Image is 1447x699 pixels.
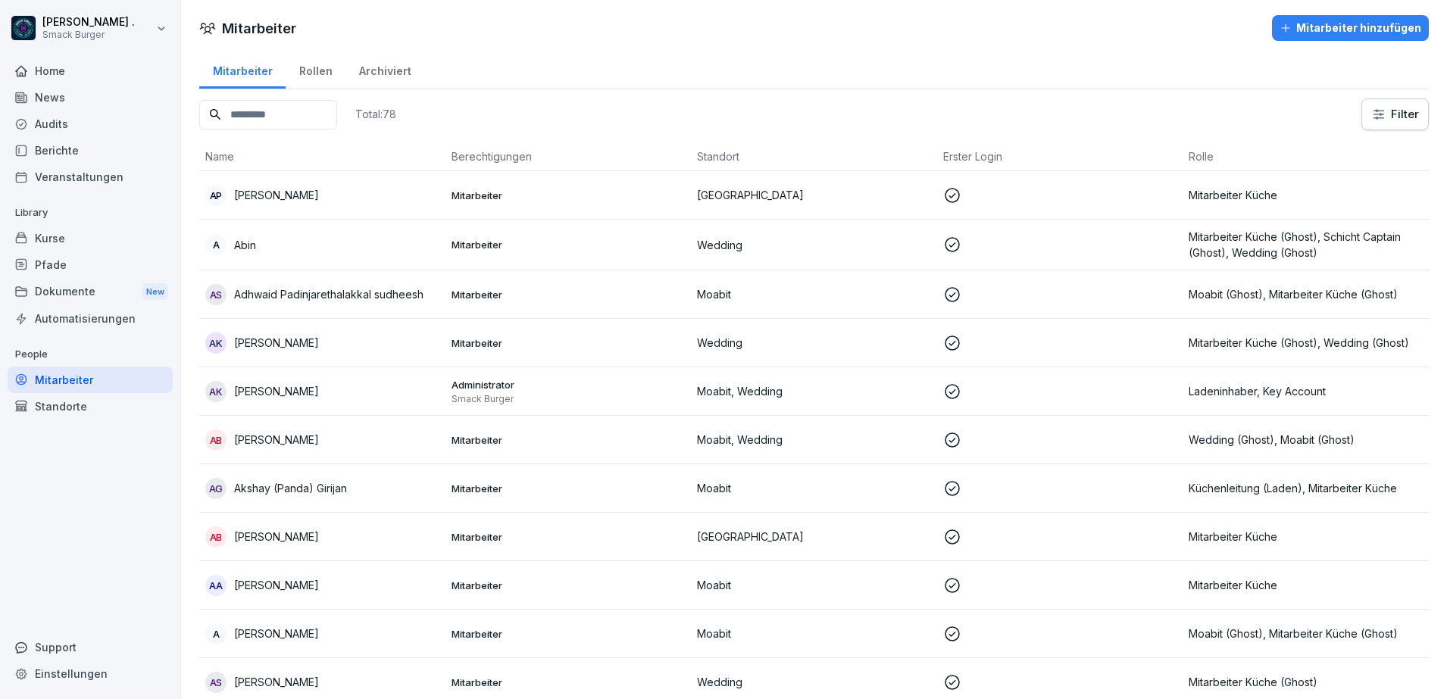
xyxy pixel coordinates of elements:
p: Smack Burger [452,393,686,405]
p: [PERSON_NAME] [234,432,319,448]
p: Administrator [452,378,686,392]
p: Mitarbeiter [452,627,686,641]
p: Abin [234,237,256,253]
p: Wedding [697,674,931,690]
p: [PERSON_NAME] [234,626,319,641]
div: Dokumente [8,278,173,306]
p: Smack Burger [42,30,135,40]
p: Akshay (Panda) Girijan [234,480,347,496]
a: Archiviert [345,50,424,89]
div: A [205,623,227,644]
button: Mitarbeiter hinzufügen [1272,15,1429,41]
div: A [205,234,227,255]
div: AK [205,381,227,402]
div: aB [205,429,227,451]
p: Wedding [697,335,931,351]
p: Moabit [697,577,931,593]
a: Standorte [8,393,173,420]
p: [PERSON_NAME] [234,335,319,351]
p: Mitarbeiter [452,579,686,592]
p: [PERSON_NAME] [234,529,319,545]
th: Berechtigungen [445,142,692,171]
div: AA [205,575,227,596]
a: Veranstaltungen [8,164,173,190]
div: aB [205,526,227,548]
div: As [205,672,227,693]
th: Standort [691,142,937,171]
p: Moabit [697,286,931,302]
p: Mitarbeiter [452,530,686,544]
p: Moabit (Ghost), Mitarbeiter Küche (Ghost) [1189,626,1423,641]
p: [PERSON_NAME] [234,577,319,593]
p: Ladeninhaber, Key Account [1189,383,1423,399]
th: Name [199,142,445,171]
p: Mitarbeiter Küche (Ghost), Schicht Captain (Ghost), Wedding (Ghost) [1189,229,1423,261]
div: Mitarbeiter hinzufügen [1280,20,1421,36]
p: Moabit (Ghost), Mitarbeiter Küche (Ghost) [1189,286,1423,302]
p: [PERSON_NAME] . [42,16,135,29]
div: As [205,284,227,305]
a: Pfade [8,251,173,278]
a: Rollen [286,50,345,89]
p: Adhwaid Padinjarethalakkal sudheesh [234,286,423,302]
p: Mitarbeiter Küche (Ghost) [1189,674,1423,690]
button: Filter [1362,99,1428,130]
a: Berichte [8,137,173,164]
div: Support [8,634,173,660]
a: Mitarbeiter [8,367,173,393]
p: [PERSON_NAME] [234,674,319,690]
p: Mitarbeiter Küche [1189,577,1423,593]
p: Mitarbeiter [452,676,686,689]
div: ak [205,332,227,354]
a: Kurse [8,225,173,251]
div: AG [205,478,227,499]
p: Küchenleitung (Laden), Mitarbeiter Küche [1189,480,1423,496]
p: Mitarbeiter Küche [1189,529,1423,545]
a: Einstellungen [8,660,173,687]
h1: Mitarbeiter [222,18,296,39]
p: Moabit [697,480,931,496]
div: AP [205,185,227,206]
p: Mitarbeiter [452,336,686,350]
p: Wedding [697,237,931,253]
a: Home [8,58,173,84]
a: Automatisierungen [8,305,173,332]
p: Library [8,201,173,225]
a: Audits [8,111,173,137]
p: Moabit [697,626,931,641]
p: Mitarbeiter Küche [1189,187,1423,203]
p: Wedding (Ghost), Moabit (Ghost) [1189,432,1423,448]
p: [PERSON_NAME] [234,187,319,203]
p: Mitarbeiter [452,189,686,202]
a: DokumenteNew [8,278,173,306]
p: Moabit, Wedding [697,383,931,399]
a: Mitarbeiter [199,50,286,89]
p: Mitarbeiter [452,482,686,495]
p: Mitarbeiter [452,288,686,301]
p: People [8,342,173,367]
a: News [8,84,173,111]
div: New [142,283,168,301]
div: Filter [1371,107,1419,122]
p: [GEOGRAPHIC_DATA] [697,187,931,203]
th: Erster Login [937,142,1183,171]
p: Mitarbeiter Küche (Ghost), Wedding (Ghost) [1189,335,1423,351]
p: Total: 78 [355,107,396,121]
p: Mitarbeiter [452,433,686,447]
th: Rolle [1183,142,1429,171]
p: [PERSON_NAME] [234,383,319,399]
p: Moabit, Wedding [697,432,931,448]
